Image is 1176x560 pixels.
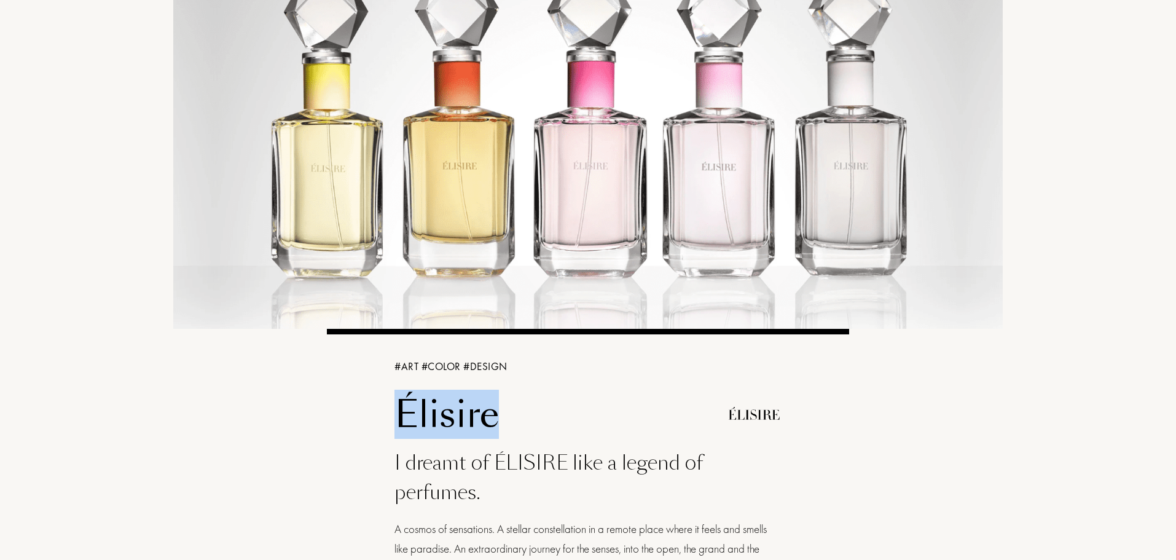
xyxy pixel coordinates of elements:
[463,360,508,373] span: # DESIGN
[421,360,464,373] span: # COLOR
[394,448,782,507] div: I dreamt of ÉLISIRE like a legend of perfumes.
[394,360,421,373] span: # ART
[726,387,782,442] img: Logo Elisire
[394,393,717,436] h1: Élisire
